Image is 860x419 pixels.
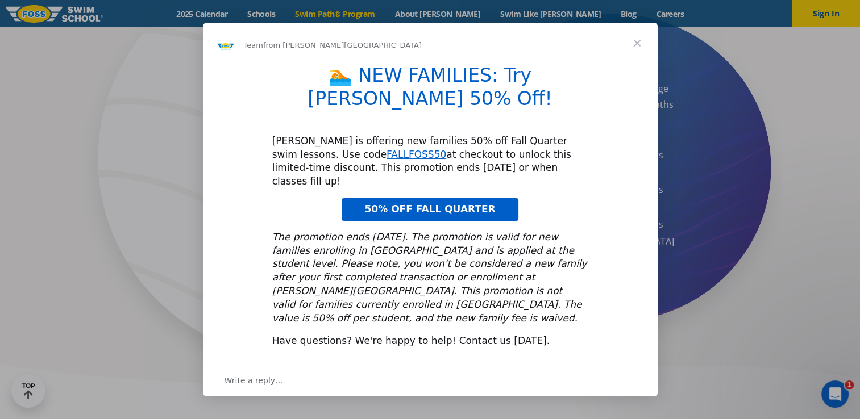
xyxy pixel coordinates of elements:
h1: 🏊 NEW FAMILIES: Try [PERSON_NAME] 50% Off! [272,64,588,118]
span: Write a reply… [225,373,284,388]
a: 50% OFF FALL QUARTER [342,198,518,221]
div: [PERSON_NAME] is offering new families 50% off Fall Quarter swim lessons. Use code at checkout to... [272,135,588,188]
span: Team [244,41,263,49]
img: Profile image for Team [217,36,235,55]
span: from [PERSON_NAME][GEOGRAPHIC_DATA] [263,41,422,49]
div: Open conversation and reply [203,364,658,396]
a: FALLFOSS50 [387,149,446,160]
div: Have questions? We're happy to help! Contact us [DATE]. [272,334,588,348]
span: Close [617,23,658,64]
span: 50% OFF FALL QUARTER [364,203,495,215]
i: The promotion ends [DATE]. The promotion is valid for new families enrolling in [GEOGRAPHIC_DATA]... [272,231,587,324]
